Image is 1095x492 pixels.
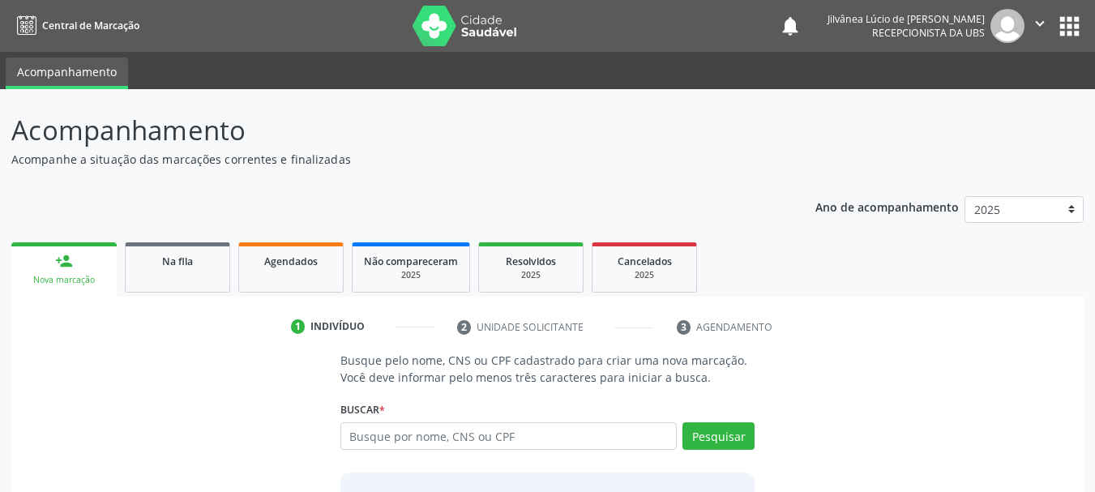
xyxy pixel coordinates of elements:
[340,352,755,386] p: Busque pelo nome, CNS ou CPF cadastrado para criar uma nova marcação. Você deve informar pelo men...
[815,196,959,216] p: Ano de acompanhamento
[23,274,105,286] div: Nova marcação
[1024,9,1055,43] button: 
[618,255,672,268] span: Cancelados
[364,255,458,268] span: Não compareceram
[264,255,318,268] span: Agendados
[11,12,139,39] a: Central de Marcação
[490,269,571,281] div: 2025
[1031,15,1049,32] i: 
[11,110,762,151] p: Acompanhamento
[340,422,678,450] input: Busque por nome, CNS ou CPF
[779,15,802,37] button: notifications
[506,255,556,268] span: Resolvidos
[291,319,306,334] div: 1
[364,269,458,281] div: 2025
[340,397,385,422] label: Buscar
[11,151,762,168] p: Acompanhe a situação das marcações correntes e finalizadas
[55,252,73,270] div: person_add
[6,58,128,89] a: Acompanhamento
[162,255,193,268] span: Na fila
[1055,12,1084,41] button: apps
[42,19,139,32] span: Central de Marcação
[828,12,985,26] div: Jilvânea Lúcio de [PERSON_NAME]
[682,422,755,450] button: Pesquisar
[872,26,985,40] span: Recepcionista da UBS
[990,9,1024,43] img: img
[310,319,365,334] div: Indivíduo
[604,269,685,281] div: 2025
